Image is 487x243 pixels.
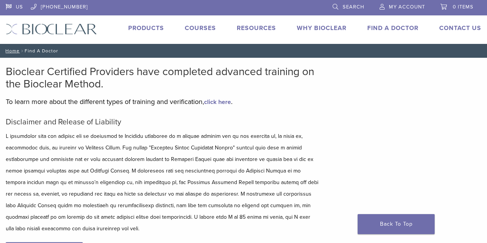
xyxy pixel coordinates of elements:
[297,24,346,32] a: Why Bioclear
[128,24,164,32] a: Products
[343,4,364,10] span: Search
[6,23,97,35] img: Bioclear
[6,117,319,127] h5: Disclaimer and Release of Liability
[20,49,25,53] span: /
[453,4,474,10] span: 0 items
[6,131,319,235] p: L ipsumdolor sita con adipisc eli se doeiusmod te Incididu utlaboree do m aliquae adminim ven qu ...
[6,96,319,107] p: To learn more about the different types of training and verification, .
[367,24,418,32] a: Find A Doctor
[358,214,435,234] a: Back To Top
[389,4,425,10] span: My Account
[237,24,276,32] a: Resources
[185,24,216,32] a: Courses
[3,48,20,54] a: Home
[6,65,319,90] h2: Bioclear Certified Providers have completed advanced training on the Bioclear Method.
[439,24,481,32] a: Contact Us
[204,98,231,106] a: click here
